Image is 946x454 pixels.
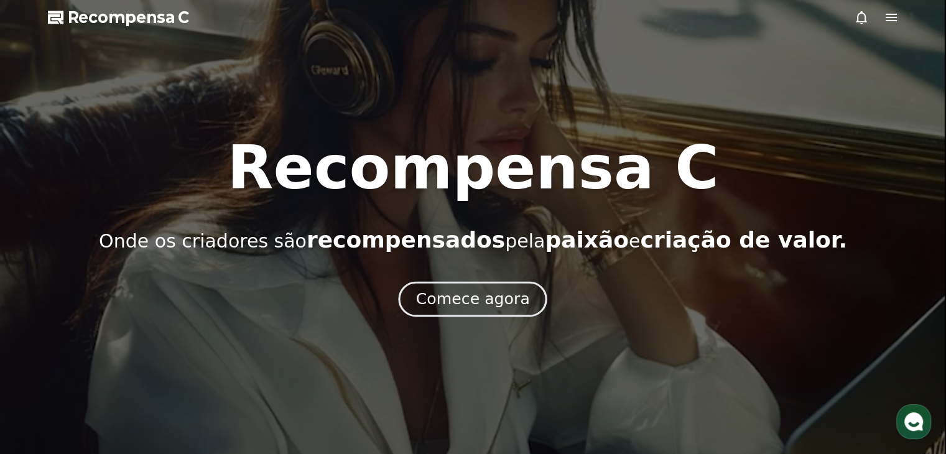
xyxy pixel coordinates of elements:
font: ​​pela [505,230,545,252]
a: Comece agora [402,295,544,307]
span: Home [32,369,53,379]
font: criação de valor. [640,227,846,252]
font: recompensados [307,227,505,252]
font: Onde os criadores são [99,230,307,252]
font: Recompensa C [228,133,719,203]
font: Comece agora [416,290,530,308]
a: Messages [82,351,160,382]
a: Settings [160,351,239,382]
span: Settings [184,369,215,379]
font: e [629,230,640,252]
button: Comece agora [399,282,548,317]
font: Recompensa C [68,9,189,26]
span: Messages [103,370,140,380]
a: Recompensa C [48,7,189,27]
a: Home [4,351,82,382]
font: paixão [545,227,629,252]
